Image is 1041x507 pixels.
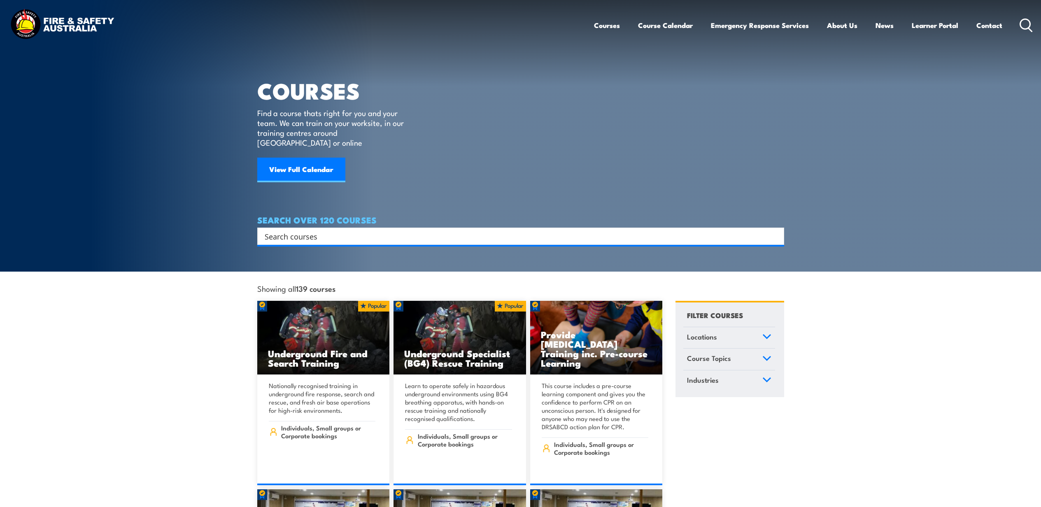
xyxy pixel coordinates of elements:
[266,230,768,242] form: Search form
[257,108,408,147] p: Find a course thats right for you and your team. We can train on your worksite, in our training c...
[554,440,648,456] span: Individuals, Small groups or Corporate bookings
[912,14,958,36] a: Learner Portal
[711,14,809,36] a: Emergency Response Services
[687,353,731,364] span: Course Topics
[530,301,663,375] img: Low Voltage Rescue and Provide CPR
[541,330,652,367] h3: Provide [MEDICAL_DATA] Training inc. Pre-course Learning
[687,374,719,386] span: Industries
[976,14,1002,36] a: Contact
[683,370,775,392] a: Industries
[404,349,515,367] h3: Underground Specialist (BG4) Rescue Training
[418,432,512,448] span: Individuals, Small groups or Corporate bookings
[257,81,416,100] h1: COURSES
[257,284,335,293] span: Showing all
[530,301,663,375] a: Provide [MEDICAL_DATA] Training inc. Pre-course Learning
[542,381,649,431] p: This course includes a pre-course learning component and gives you the confidence to perform CPR ...
[683,349,775,370] a: Course Topics
[394,301,526,375] img: Underground mine rescue
[265,230,766,242] input: Search input
[827,14,857,36] a: About Us
[269,381,376,414] p: Nationally recognised training in underground fire response, search and rescue, and fresh air bas...
[594,14,620,36] a: Courses
[257,215,784,224] h4: SEARCH OVER 120 COURSES
[257,158,345,182] a: View Full Calendar
[876,14,894,36] a: News
[683,327,775,349] a: Locations
[687,331,717,342] span: Locations
[770,230,781,242] button: Search magnifier button
[257,301,390,375] a: Underground Fire and Search Training
[296,283,335,294] strong: 139 courses
[687,309,743,321] h4: FILTER COURSES
[394,301,526,375] a: Underground Specialist (BG4) Rescue Training
[268,349,379,367] h3: Underground Fire and Search Training
[257,301,390,375] img: Underground mine rescue
[638,14,693,36] a: Course Calendar
[281,424,375,440] span: Individuals, Small groups or Corporate bookings
[405,381,512,423] p: Learn to operate safely in hazardous underground environments using BG4 breathing apparatus, with...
